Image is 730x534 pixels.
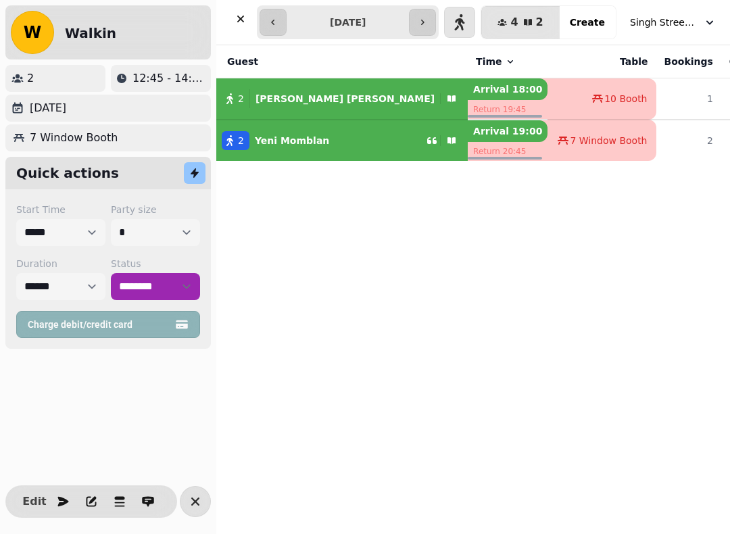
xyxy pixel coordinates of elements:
p: Arrival 18:00 [468,78,547,100]
span: 7 Window Booth [570,134,647,147]
span: 4 [510,17,518,28]
span: Edit [26,496,43,507]
span: Singh Street Bruntsfield [630,16,698,29]
button: Edit [21,488,48,515]
p: Yeni Momblan [255,134,329,147]
label: Start Time [16,203,105,216]
p: 7 Window Booth [30,130,118,146]
th: Guest [216,45,468,78]
button: Create [559,6,616,39]
label: Status [111,257,200,270]
button: 2Yeni Momblan [216,124,468,157]
p: 2 [27,70,34,87]
th: Bookings [656,45,721,78]
button: Time [476,55,515,68]
span: Charge debit/credit card [28,320,172,329]
span: Create [570,18,605,27]
p: [PERSON_NAME] [PERSON_NAME] [255,92,435,105]
span: Time [476,55,502,68]
td: 2 [656,120,721,161]
span: W [24,24,41,41]
h2: Walkin [65,24,116,43]
th: Table [547,45,656,78]
span: 10 Booth [604,92,647,105]
button: Singh Street Bruntsfield [622,10,725,34]
p: Arrival 19:00 [468,120,547,142]
p: Return 19:45 [468,100,547,119]
label: Party size [111,203,200,216]
label: Duration [16,257,105,270]
button: 42 [481,6,559,39]
button: Charge debit/credit card [16,311,200,338]
span: 2 [238,134,244,147]
h2: Quick actions [16,164,119,183]
p: Return 20:45 [468,142,547,161]
td: 1 [656,78,721,120]
span: 2 [536,17,543,28]
p: [DATE] [30,100,66,116]
button: 2[PERSON_NAME] [PERSON_NAME] [216,82,468,115]
p: 12:45 - 14:30 [132,70,205,87]
span: 2 [238,92,244,105]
